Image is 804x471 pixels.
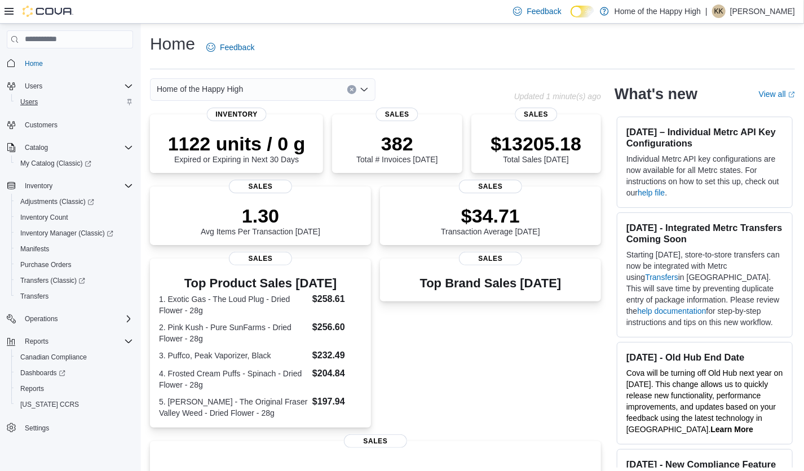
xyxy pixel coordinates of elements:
[20,213,68,222] span: Inventory Count
[11,210,138,225] button: Inventory Count
[705,5,708,18] p: |
[356,132,438,164] div: Total # Invoices [DATE]
[20,421,54,435] a: Settings
[2,55,138,72] button: Home
[645,273,678,282] a: Transfers
[20,335,53,348] button: Reports
[201,205,320,236] div: Avg Items Per Transaction [DATE]
[159,350,308,361] dt: 3. Puffco, Peak Vaporizer, Black
[376,108,418,121] span: Sales
[11,155,138,171] a: My Catalog (Classic)
[20,179,57,193] button: Inventory
[7,51,133,465] nav: Complex example
[11,241,138,257] button: Manifests
[159,322,308,344] dt: 2. Pink Kush - Pure SunFarms - Dried Flower - 28g
[16,157,133,170] span: My Catalog (Classic)
[712,5,726,18] div: Kendra Kowalczyk
[20,79,47,93] button: Users
[615,5,701,18] p: Home of the Happy High
[11,349,138,365] button: Canadian Compliance
[20,335,133,348] span: Reports
[11,225,138,241] a: Inventory Manager (Classic)
[11,397,138,412] button: [US_STATE] CCRS
[16,242,133,256] span: Manifests
[2,311,138,327] button: Operations
[20,260,72,269] span: Purchase Orders
[347,85,356,94] button: Clear input
[514,92,601,101] p: Updated 1 minute(s) ago
[159,368,308,390] dt: 4. Frosted Cream Puffs - Spinach - Dried Flower - 28g
[711,425,753,434] strong: Learn More
[11,273,138,288] a: Transfers (Classic)
[459,180,522,193] span: Sales
[626,368,783,434] span: Cova will be turning off Old Hub next year on [DATE]. This change allows us to quickly release ne...
[20,141,52,154] button: Catalog
[16,258,133,272] span: Purchase Orders
[2,117,138,133] button: Customers
[20,197,94,206] span: Adjustments (Classic)
[2,334,138,349] button: Reports
[20,118,133,132] span: Customers
[16,366,133,380] span: Dashboards
[356,132,438,155] p: 382
[16,382,133,396] span: Reports
[16,398,133,411] span: Washington CCRS
[11,288,138,304] button: Transfers
[201,205,320,227] p: 1.30
[637,306,706,316] a: help documentation
[20,141,133,154] span: Catalog
[420,277,562,290] h3: Top Brand Sales [DATE]
[441,205,540,236] div: Transaction Average [DATE]
[20,292,48,301] span: Transfers
[20,384,44,393] span: Reports
[16,274,133,287] span: Transfers (Classic)
[16,211,73,224] a: Inventory Count
[16,382,48,396] a: Reports
[344,434,407,448] span: Sales
[11,94,138,110] button: Users
[626,249,783,328] p: Starting [DATE], store-to-store transfers can now be integrated with Metrc using in [GEOGRAPHIC_D...
[20,179,133,193] span: Inventory
[491,132,581,164] div: Total Sales [DATE]
[159,294,308,316] dt: 1. Exotic Gas - The Loud Plug - Dried Flower - 28g
[20,276,85,285] span: Transfers (Classic)
[571,6,594,17] input: Dark Mode
[312,292,362,306] dd: $258.61
[312,367,362,380] dd: $204.84
[11,381,138,397] button: Reports
[491,132,581,155] p: $13205.18
[730,5,795,18] p: [PERSON_NAME]
[16,350,91,364] a: Canadian Compliance
[20,420,133,434] span: Settings
[206,108,267,121] span: Inventory
[229,252,292,265] span: Sales
[157,82,243,96] span: Home of the Happy High
[626,153,783,198] p: Individual Metrc API key configurations are now available for all Metrc states. For instructions ...
[25,121,58,130] span: Customers
[615,85,697,103] h2: What's new
[527,6,561,17] span: Feedback
[11,257,138,273] button: Purchase Orders
[168,132,306,155] p: 1122 units / 0 g
[16,95,133,109] span: Users
[16,366,70,380] a: Dashboards
[25,143,48,152] span: Catalog
[714,5,723,18] span: KK
[16,157,96,170] a: My Catalog (Classic)
[202,36,259,59] a: Feedback
[25,314,58,323] span: Operations
[25,59,43,68] span: Home
[20,118,62,132] a: Customers
[150,33,195,55] h1: Home
[20,245,49,254] span: Manifests
[159,277,362,290] h3: Top Product Sales [DATE]
[2,140,138,155] button: Catalog
[25,337,48,346] span: Reports
[459,252,522,265] span: Sales
[16,398,83,411] a: [US_STATE] CCRS
[20,353,87,362] span: Canadian Compliance
[16,290,53,303] a: Transfers
[626,126,783,149] h3: [DATE] – Individual Metrc API Key Configurations
[626,352,783,363] h3: [DATE] - Old Hub End Date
